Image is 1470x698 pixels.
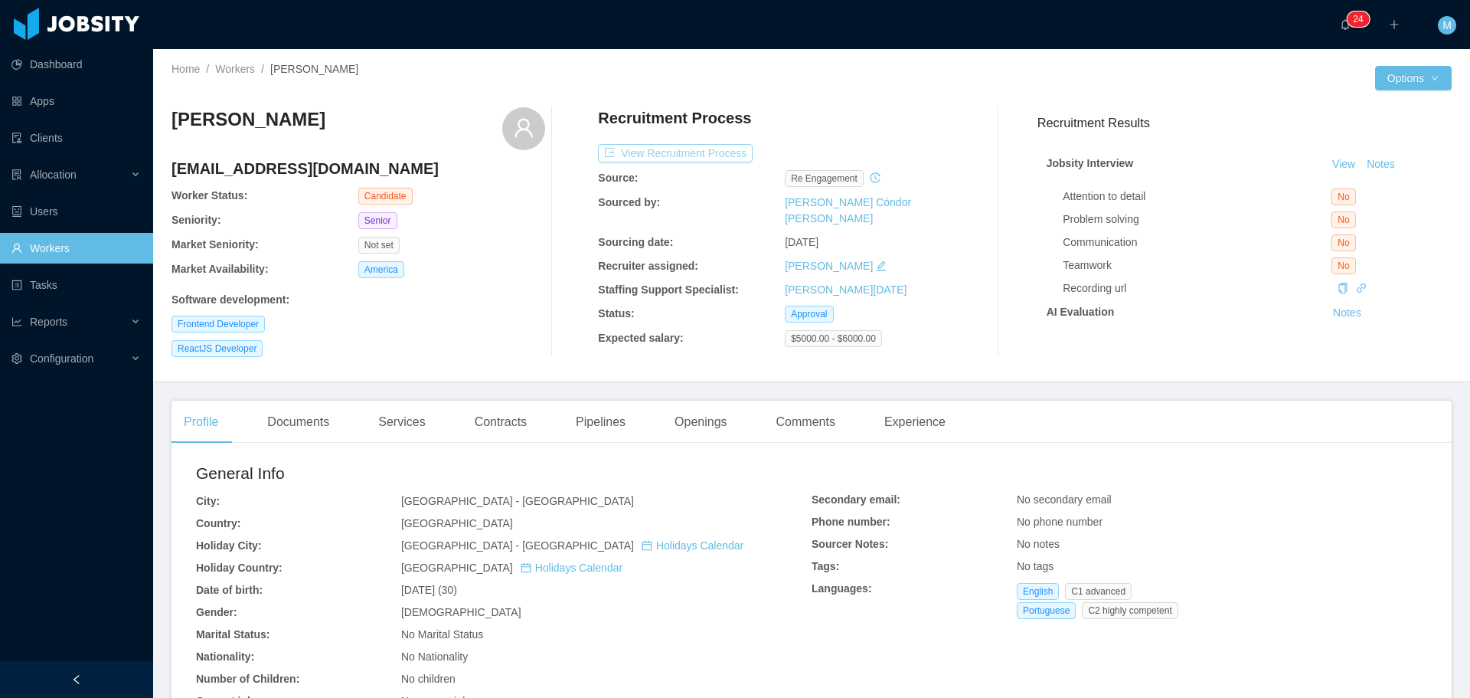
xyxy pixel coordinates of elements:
[401,628,483,641] span: No Marital Status
[401,606,521,618] span: [DEMOGRAPHIC_DATA]
[171,340,263,357] span: ReactJS Developer
[196,606,237,618] b: Gender:
[1063,280,1331,297] div: Recording url
[1063,188,1331,205] div: Attention to detail
[171,189,247,202] b: Worker Status:
[1331,234,1355,251] span: No
[401,495,634,507] span: [GEOGRAPHIC_DATA] - [GEOGRAPHIC_DATA]
[261,63,264,75] span: /
[171,316,265,333] span: Frontend Developer
[358,188,413,205] span: Candidate
[598,307,634,320] b: Status:
[785,260,873,272] a: [PERSON_NAME]
[598,260,698,272] b: Recruiter assigned:
[662,401,740,444] div: Openings
[196,562,283,574] b: Holiday Country:
[1353,11,1358,27] p: 2
[513,117,534,139] i: icon: user
[1017,559,1427,575] div: No tags
[1356,283,1367,293] i: icon: link
[785,236,818,248] span: [DATE]
[255,401,341,444] div: Documents
[812,516,890,528] b: Phone number:
[1356,282,1367,294] a: icon: link
[171,401,230,444] div: Profile
[171,107,325,132] h3: [PERSON_NAME]
[366,401,437,444] div: Services
[785,306,833,323] span: Approval
[870,172,880,183] i: icon: history
[598,107,751,129] h4: Recruitment Process
[785,170,864,187] span: re engagement
[1082,602,1178,619] span: C2 highly competent
[1063,211,1331,228] div: Problem solving
[1047,157,1134,169] strong: Jobsity Interview
[462,401,539,444] div: Contracts
[598,283,739,296] b: Staffing Support Specialist:
[1361,156,1401,174] button: Notes
[598,196,660,208] b: Sourced by:
[358,212,397,229] span: Senior
[196,584,263,596] b: Date of birth:
[1327,304,1367,323] button: Notes
[11,316,22,327] i: icon: line-chart
[1358,11,1364,27] p: 4
[1017,538,1060,550] span: No notes
[1017,516,1102,528] span: No phone number
[30,352,93,365] span: Configuration
[11,233,141,264] a: icon: userWorkers
[1065,583,1132,600] span: C1 advanced
[1340,19,1351,30] i: icon: bell
[785,196,911,224] a: [PERSON_NAME] Cóndor [PERSON_NAME]
[598,332,683,344] b: Expected salary:
[1375,66,1452,90] button: Optionsicon: down
[401,539,743,552] span: [GEOGRAPHIC_DATA] - [GEOGRAPHIC_DATA]
[1331,188,1355,205] span: No
[196,461,812,486] h2: General Info
[196,650,254,663] b: Nationality:
[785,283,906,296] a: [PERSON_NAME][DATE]
[1338,280,1348,297] div: Copy
[876,261,887,271] i: icon: edit
[11,49,141,80] a: icon: pie-chartDashboard
[11,196,141,227] a: icon: robotUsers
[11,86,141,116] a: icon: appstoreApps
[1017,602,1076,619] span: Portuguese
[642,539,743,552] a: icon: calendarHolidays Calendar
[171,238,259,251] b: Market Seniority:
[215,63,255,75] a: Workers
[196,517,240,529] b: Country:
[1389,19,1400,30] i: icon: plus
[1063,257,1331,274] div: Teamwork
[1327,158,1361,170] a: View
[812,582,872,595] b: Languages:
[1017,493,1112,506] span: No secondary email
[598,236,673,248] b: Sourcing date:
[196,539,262,552] b: Holiday City:
[1442,16,1452,34] span: M
[1017,583,1059,600] span: English
[1037,113,1452,133] h3: Recruitment Results
[401,650,468,663] span: No Nationality
[270,63,358,75] span: [PERSON_NAME]
[196,628,269,641] b: Marital Status:
[171,63,200,75] a: Home
[30,169,77,181] span: Allocation
[642,540,652,551] i: icon: calendar
[812,560,839,572] b: Tags:
[872,401,958,444] div: Experience
[1063,234,1331,251] div: Communication
[358,237,400,254] span: Not set
[1347,11,1369,27] sup: 24
[401,562,622,574] span: [GEOGRAPHIC_DATA]
[171,293,289,306] b: Software development :
[764,401,848,444] div: Comments
[196,673,299,685] b: Number of Children:
[401,584,457,596] span: [DATE] (30)
[11,353,22,364] i: icon: setting
[11,270,141,300] a: icon: profileTasks
[11,123,141,153] a: icon: auditClients
[598,144,753,162] button: icon: exportView Recruitment Process
[401,673,456,685] span: No children
[598,147,753,159] a: icon: exportView Recruitment Process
